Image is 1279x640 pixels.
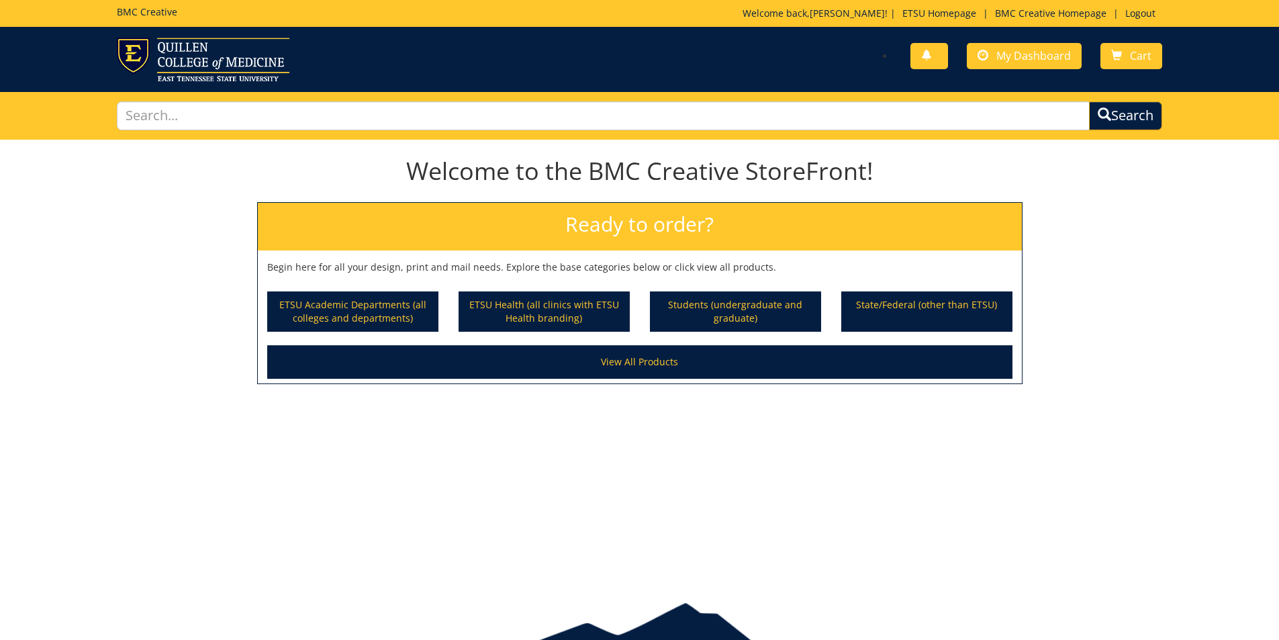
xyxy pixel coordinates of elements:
[743,7,1162,20] p: Welcome back, ! | | |
[1089,101,1162,130] button: Search
[651,293,820,330] a: Students (undergraduate and graduate)
[1130,48,1151,63] span: Cart
[269,293,437,330] a: ETSU Academic Departments (all colleges and departments)
[267,261,1012,274] p: Begin here for all your design, print and mail needs. Explore the base categories below or click ...
[967,43,1082,69] a: My Dashboard
[258,203,1022,250] h2: Ready to order?
[257,158,1023,185] h1: Welcome to the BMC Creative StoreFront!
[988,7,1113,19] a: BMC Creative Homepage
[810,7,885,19] a: [PERSON_NAME]
[843,293,1011,330] a: State/Federal (other than ETSU)
[460,293,628,330] a: ETSU Health (all clinics with ETSU Health branding)
[117,38,289,81] img: ETSU logo
[1100,43,1162,69] a: Cart
[117,101,1090,130] input: Search...
[996,48,1071,63] span: My Dashboard
[896,7,983,19] a: ETSU Homepage
[117,7,177,17] h5: BMC Creative
[1119,7,1162,19] a: Logout
[267,345,1012,379] a: View All Products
